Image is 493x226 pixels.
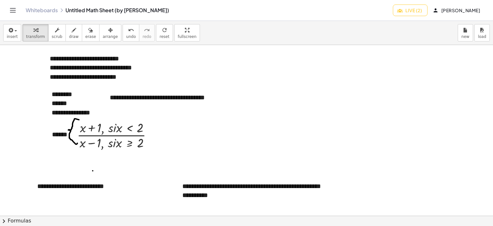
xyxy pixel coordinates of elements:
button: [PERSON_NAME] [429,5,485,16]
span: reset [160,34,169,39]
span: load [478,34,486,39]
button: Live (2) [393,5,428,16]
i: refresh [161,26,168,34]
span: undo [126,34,136,39]
button: Toggle navigation [8,5,18,15]
button: erase [82,24,99,41]
button: insert [3,24,21,41]
span: draw [69,34,79,39]
i: undo [128,26,134,34]
a: Whiteboards [26,7,58,14]
button: transform [22,24,48,41]
span: Live (2) [398,7,422,13]
button: refreshreset [156,24,173,41]
span: transform [26,34,45,39]
i: redo [144,26,150,34]
span: scrub [52,34,62,39]
button: fullscreen [174,24,200,41]
span: insert [7,34,18,39]
button: draw [65,24,82,41]
button: undoundo [123,24,139,41]
button: load [474,24,490,41]
button: redoredo [139,24,155,41]
span: arrange [103,34,118,39]
button: new [458,24,473,41]
span: fullscreen [178,34,196,39]
span: erase [85,34,96,39]
span: [PERSON_NAME] [434,7,480,13]
button: scrub [48,24,66,41]
span: redo [143,34,151,39]
span: new [462,34,470,39]
button: arrange [99,24,121,41]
